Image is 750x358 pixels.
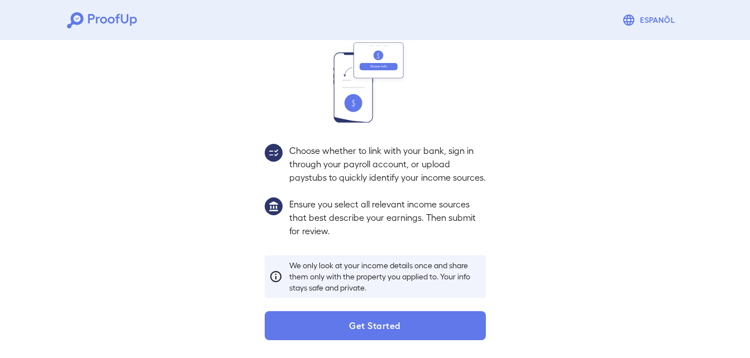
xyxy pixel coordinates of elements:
img: group2.svg [265,144,283,162]
button: Espanõl [618,9,683,31]
p: We only look at your income details once and share them only with the property you applied to. Yo... [289,260,481,293]
img: transfer_money.svg [333,42,417,123]
p: Ensure you select all relevant income sources that best describe your earnings. Then submit for r... [289,197,486,238]
button: Get Started [265,311,486,340]
img: group1.svg [265,197,283,215]
p: Choose whether to link with your bank, sign in through your payroll account, or upload paystubs t... [289,144,486,184]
